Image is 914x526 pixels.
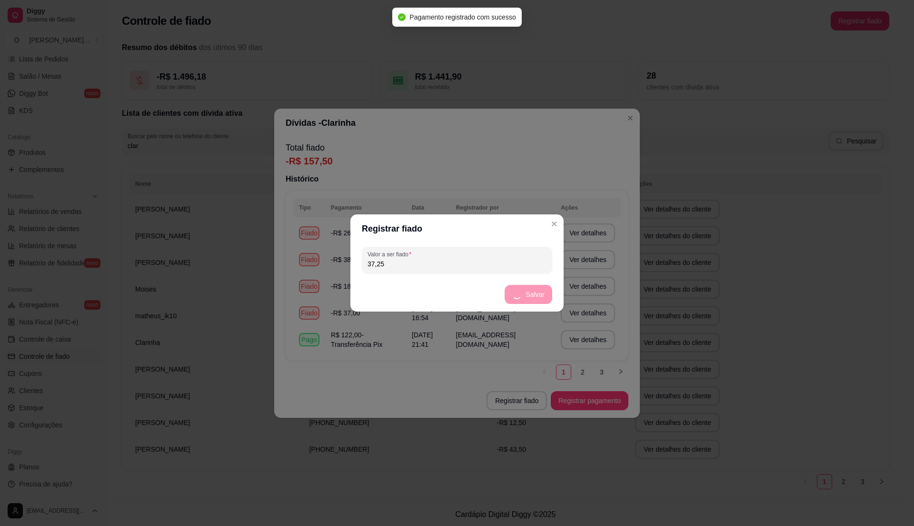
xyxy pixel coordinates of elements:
[350,214,564,243] header: Registrar fiado
[368,250,415,258] label: Valor a ser fiado
[368,259,546,269] input: Valor a ser fiado
[409,13,516,21] span: Pagamento registrado com sucesso
[546,216,562,232] button: Close
[398,13,406,21] span: check-circle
